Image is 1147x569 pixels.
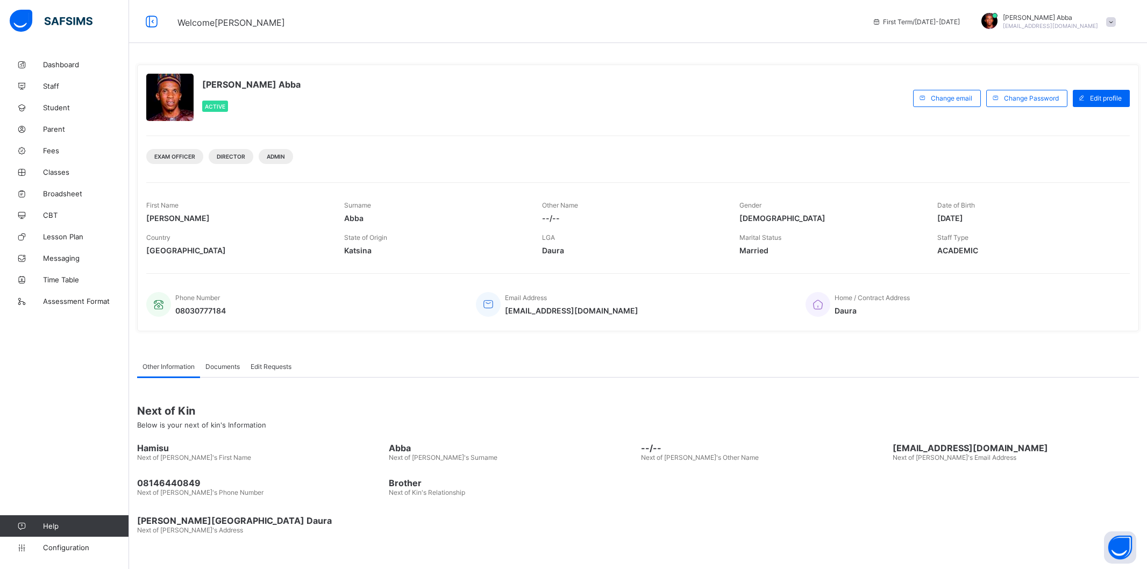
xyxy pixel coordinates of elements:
span: [DEMOGRAPHIC_DATA] [739,214,921,223]
span: Daura [835,306,910,315]
span: Next of [PERSON_NAME]'s Address [137,526,243,534]
span: Messaging [43,254,129,262]
button: Open asap [1104,531,1136,564]
span: Student [43,103,129,112]
span: Married [739,246,921,255]
span: Below is your next of kin's Information [137,421,266,429]
span: Welcome [PERSON_NAME] [177,17,285,28]
span: Other Information [143,362,195,371]
span: Exam Officer [154,153,195,160]
span: Next of [PERSON_NAME]'s First Name [137,453,251,461]
span: --/-- [641,443,887,453]
span: Brother [389,478,635,488]
span: Edit profile [1090,94,1122,102]
span: DIRECTOR [217,153,245,160]
span: session/term information [872,18,960,26]
span: [GEOGRAPHIC_DATA] [146,246,328,255]
span: Country [146,233,170,241]
span: Marital Status [739,233,781,241]
span: Change Password [1004,94,1059,102]
span: Date of Birth [937,201,975,209]
span: [EMAIL_ADDRESS][DOMAIN_NAME] [505,306,638,315]
span: Surname [344,201,371,209]
span: 08146440849 [137,478,383,488]
span: 08030777184 [175,306,226,315]
span: LGA [542,233,555,241]
span: Staff Type [937,233,968,241]
span: [EMAIL_ADDRESS][DOMAIN_NAME] [893,443,1139,453]
span: Configuration [43,543,129,552]
span: State of Origin [344,233,387,241]
span: ACADEMIC [937,246,1119,255]
span: Edit Requests [251,362,291,371]
span: Next of Kin's Relationship [389,488,465,496]
span: First Name [146,201,179,209]
span: Staff [43,82,129,90]
span: [PERSON_NAME] Abba [1003,13,1098,22]
span: Change email [931,94,972,102]
span: Next of [PERSON_NAME]'s Surname [389,453,497,461]
div: RabeAbba [971,13,1121,31]
span: Dashboard [43,60,129,69]
span: Gender [739,201,761,209]
span: CBT [43,211,129,219]
span: Phone Number [175,294,220,302]
span: Active [205,103,225,110]
span: Classes [43,168,129,176]
span: [PERSON_NAME] [146,214,328,223]
img: safsims [10,10,92,32]
span: Assessment Format [43,297,129,305]
span: Abba [389,443,635,453]
span: Katsina [344,246,526,255]
span: Home / Contract Address [835,294,910,302]
span: [PERSON_NAME] Abba [202,79,301,90]
span: Documents [205,362,240,371]
span: [EMAIL_ADDRESS][DOMAIN_NAME] [1003,23,1098,29]
span: Fees [43,146,129,155]
span: Daura [542,246,724,255]
span: Next of [PERSON_NAME]'s Other Name [641,453,759,461]
span: --/-- [542,214,724,223]
span: Email Address [505,294,547,302]
span: Lesson Plan [43,232,129,241]
span: Time Table [43,275,129,284]
span: Next of [PERSON_NAME]'s Email Address [893,453,1016,461]
span: Next of [PERSON_NAME]'s Phone Number [137,488,263,496]
span: Abba [344,214,526,223]
span: Broadsheet [43,189,129,198]
span: Hamisu [137,443,383,453]
span: [PERSON_NAME][GEOGRAPHIC_DATA] Daura [137,515,1139,526]
span: Parent [43,125,129,133]
span: Help [43,522,129,530]
span: [DATE] [937,214,1119,223]
span: Admin [267,153,285,160]
span: Next of Kin [137,404,1139,417]
span: Other Name [542,201,578,209]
